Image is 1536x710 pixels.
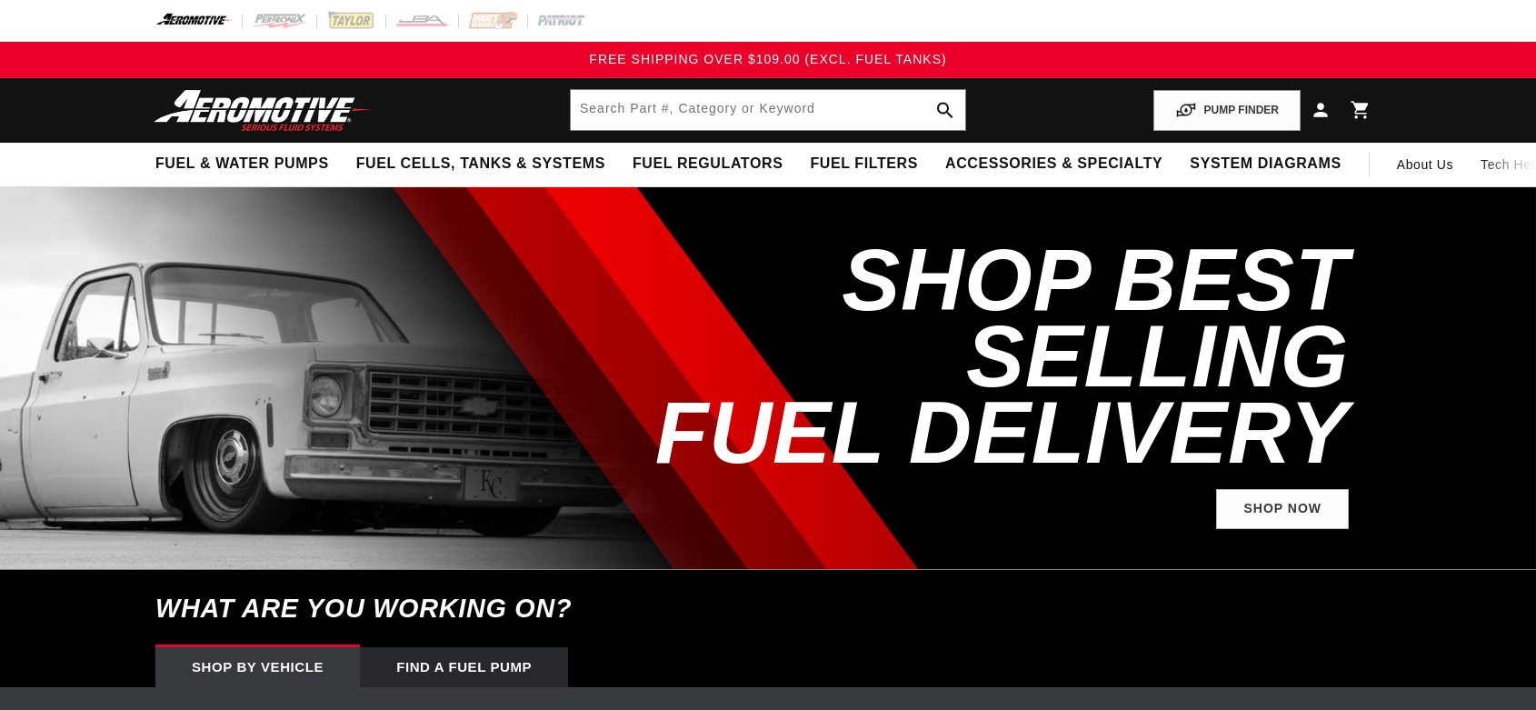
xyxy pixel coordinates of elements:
[571,90,965,130] input: Search by Part Number, Category or Keyword
[925,90,965,130] button: search button
[932,143,1176,185] summary: Accessories & Specialty
[142,143,343,185] summary: Fuel & Water Pumps
[1383,143,1467,186] a: About Us
[1153,90,1301,131] button: PUMP FINDER
[572,242,1349,471] h2: SHOP BEST SELLING FUEL DELIVERY
[1190,155,1341,174] span: System Diagrams
[155,155,329,174] span: Fuel & Water Pumps
[633,155,783,174] span: Fuel Regulators
[589,52,946,66] span: FREE SHIPPING OVER $109.00 (EXCL. FUEL TANKS)
[110,570,1426,647] h6: What are you working on?
[343,143,619,185] summary: Fuel Cells, Tanks & Systems
[945,155,1162,174] span: Accessories & Specialty
[796,143,932,185] summary: Fuel Filters
[155,647,360,687] div: Shop by vehicle
[1397,157,1453,172] span: About Us
[1176,143,1354,185] summary: System Diagrams
[360,647,568,687] div: Find a Fuel Pump
[356,155,605,174] span: Fuel Cells, Tanks & Systems
[149,89,376,132] img: Aeromotive
[1216,489,1349,530] a: Shop Now
[810,155,918,174] span: Fuel Filters
[619,143,796,185] summary: Fuel Regulators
